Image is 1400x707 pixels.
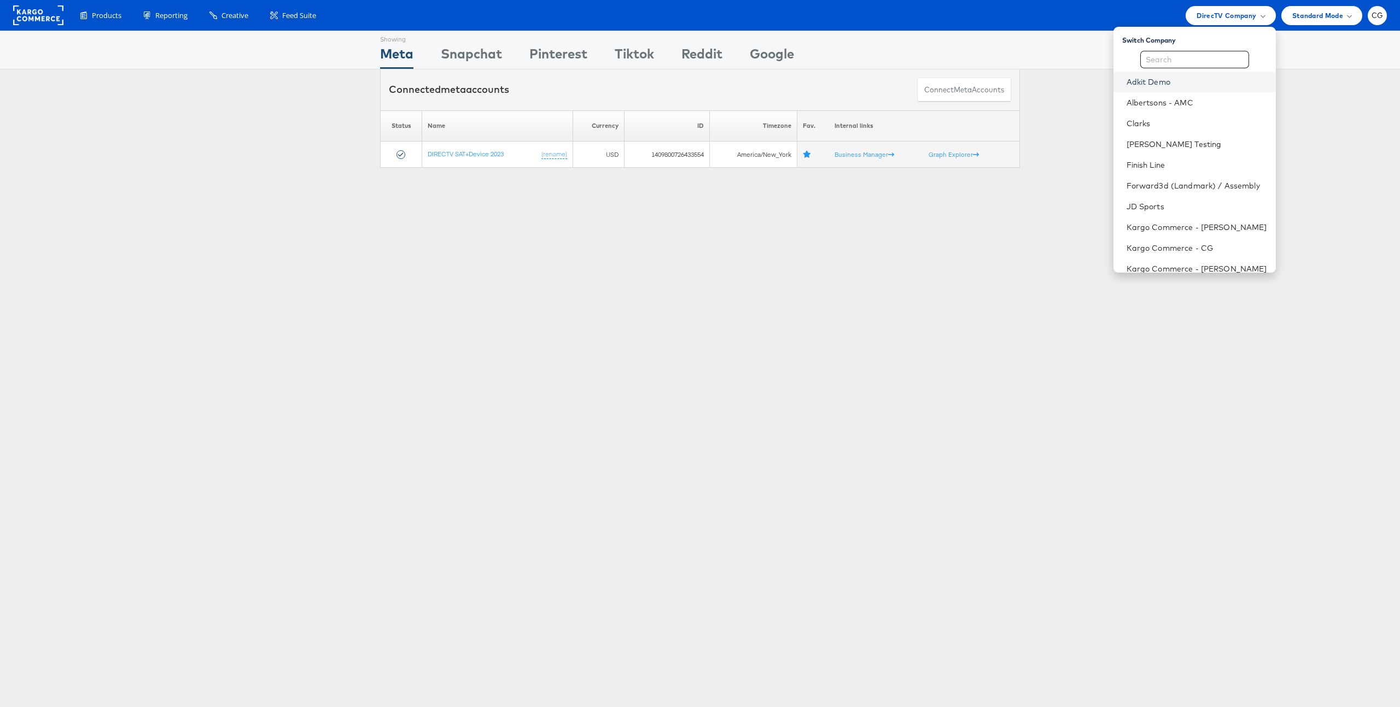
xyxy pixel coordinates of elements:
[624,142,709,168] td: 1409800726433554
[381,110,422,142] th: Status
[1127,263,1267,274] a: Kargo Commerce - [PERSON_NAME]
[750,44,794,69] div: Google
[917,78,1011,102] button: ConnectmetaAccounts
[1127,118,1267,129] a: Clarks
[380,44,413,69] div: Meta
[1127,76,1267,87] a: Adkit Demo
[615,44,654,69] div: Tiktok
[1127,160,1267,170] a: Finish Line
[155,10,188,21] span: Reporting
[441,44,502,69] div: Snapchat
[1127,180,1267,191] a: Forward3d (Landmark) / Assembly
[1292,10,1343,21] span: Standard Mode
[954,85,972,95] span: meta
[709,142,797,168] td: America/New_York
[624,110,709,142] th: ID
[428,150,504,158] a: DIRECTV SAT+Device 2023
[1127,139,1267,150] a: [PERSON_NAME] Testing
[221,10,248,21] span: Creative
[541,150,567,159] a: (rename)
[1127,97,1267,108] a: Albertsons - AMC
[1122,31,1276,45] div: Switch Company
[709,110,797,142] th: Timezone
[929,150,979,158] a: Graph Explorer
[1140,51,1249,68] input: Search
[529,44,587,69] div: Pinterest
[422,110,573,142] th: Name
[1127,222,1267,233] a: Kargo Commerce - [PERSON_NAME]
[380,31,413,44] div: Showing
[1127,201,1267,212] a: JD Sports
[573,110,624,142] th: Currency
[441,83,466,96] span: meta
[389,83,509,97] div: Connected accounts
[681,44,722,69] div: Reddit
[573,142,624,168] td: USD
[1127,243,1267,254] a: Kargo Commerce - CG
[1372,12,1384,19] span: CG
[1197,10,1256,21] span: DirecTV Company
[835,150,894,158] a: Business Manager
[92,10,121,21] span: Products
[282,10,316,21] span: Feed Suite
